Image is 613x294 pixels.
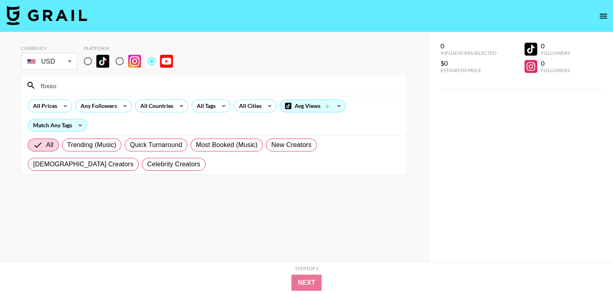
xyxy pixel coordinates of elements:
[196,140,258,150] span: Most Booked (Music)
[441,67,497,73] div: Estimated Price
[441,42,497,50] div: 0
[6,6,87,25] img: Grail Talent
[295,265,318,271] div: Step 1 of 2
[540,59,569,67] div: 0
[291,275,322,291] button: Next
[130,140,182,150] span: Quick Turnaround
[441,50,497,56] div: Influencers Selected
[96,55,109,68] img: TikTok
[540,67,569,73] div: Followers
[540,50,569,56] div: Followers
[84,45,179,51] div: Platform
[33,159,133,169] span: [DEMOGRAPHIC_DATA] Creators
[160,55,173,68] img: YouTube
[36,79,403,92] input: Search by User Name
[128,55,141,68] img: Instagram
[23,54,76,68] div: USD
[441,59,497,67] div: $0
[76,100,118,112] div: Any Followers
[147,159,200,169] span: Celebrity Creators
[595,8,611,24] button: open drawer
[280,100,345,112] div: Avg Views
[28,119,87,131] div: Match Any Tags
[46,140,53,150] span: All
[67,140,116,150] span: Trending (Music)
[234,100,263,112] div: All Cities
[135,100,175,112] div: All Countries
[21,45,77,51] div: Currency
[271,140,312,150] span: New Creators
[28,100,59,112] div: All Prices
[540,42,569,50] div: 0
[192,100,217,112] div: All Tags
[573,254,603,284] iframe: Drift Widget Chat Controller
